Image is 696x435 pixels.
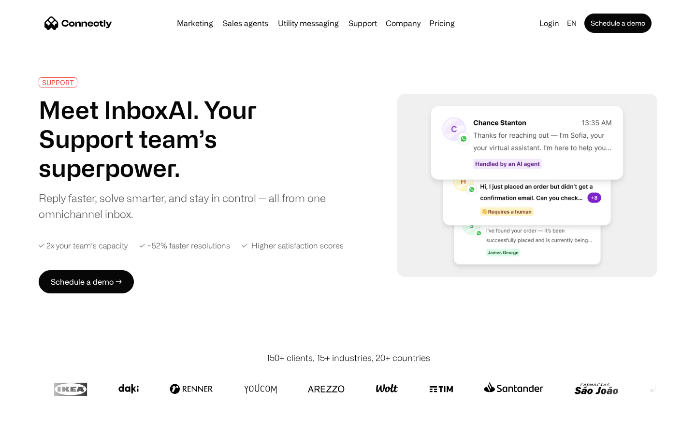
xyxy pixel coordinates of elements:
[42,79,74,86] div: SUPPORT
[584,14,652,33] a: Schedule a demo
[39,190,333,222] div: Reply faster, solve smarter, and stay in control — all from one omnichannel inbox.
[274,19,343,27] a: Utility messaging
[219,19,272,27] a: Sales agents
[425,19,459,27] a: Pricing
[536,16,563,30] a: Login
[19,418,58,432] ul: Language list
[345,19,381,27] a: Support
[386,16,420,30] div: Company
[39,241,128,250] div: ✓ 2x your team’s capacity
[266,351,430,364] div: 150+ clients, 15+ industries, 20+ countries
[242,241,344,250] div: ✓ Higher satisfaction scores
[173,19,217,27] a: Marketing
[567,16,577,30] div: en
[39,270,134,293] a: Schedule a demo →
[10,417,58,432] aside: Language selected: English
[139,241,230,250] div: ✓ ~52% faster resolutions
[39,95,333,182] h1: Meet InboxAI. Your Support team’s superpower.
